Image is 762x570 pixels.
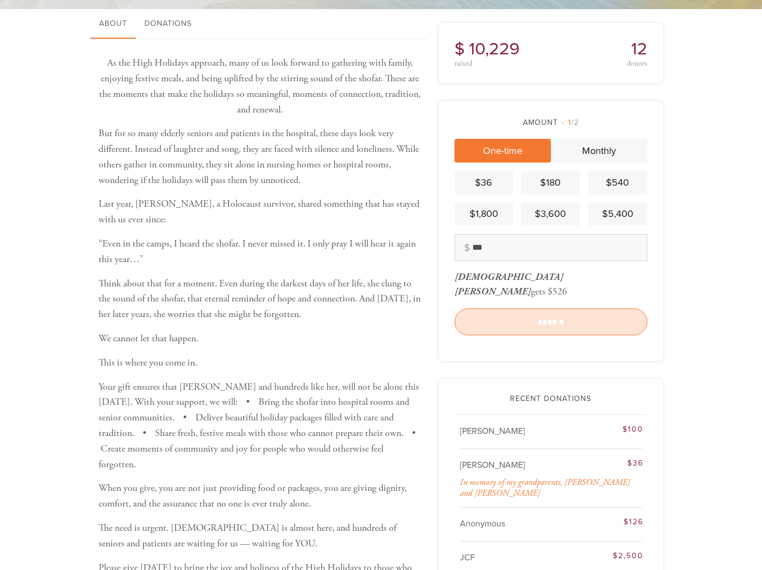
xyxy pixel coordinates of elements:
a: Monthly [551,139,647,163]
div: raised [455,60,548,67]
a: $5,400 [588,202,647,226]
span: /2 [562,118,579,127]
div: donors [554,60,647,67]
p: Your gift ensures that [PERSON_NAME] and hundreds like her, will not be alone this [DATE]. With y... [99,379,422,473]
p: “Even in the camps, I heard the shofar. I never missed it. I only pray I will hear it again this ... [99,236,422,268]
div: $36 [459,175,509,190]
a: About [90,9,136,39]
div: In memory of my grandparents, [PERSON_NAME] and [PERSON_NAME] [460,477,644,498]
div: gets [455,271,563,298]
span: [PERSON_NAME] [460,426,525,437]
p: We cannot let that happen. [99,331,422,347]
span: 10,229 [469,39,520,59]
a: $180 [521,171,580,194]
h2: Recent Donations [455,395,647,404]
span: JCF [460,552,475,563]
a: $540 [588,171,647,194]
p: Think about that for a moment. Even during the darkest days of her life, she clung to the sound o... [99,276,422,322]
div: $100 [579,424,643,435]
span: [DEMOGRAPHIC_DATA][PERSON_NAME] [455,271,563,298]
span: 1 [568,118,571,127]
div: $1,800 [459,207,509,221]
p: But for so many elderly seniors and patients in the hospital, these days look very different. Ins... [99,126,422,188]
a: Donations [136,9,200,39]
div: $126 [579,516,643,527]
span: Anonymous [460,518,505,529]
h2: 12 [554,39,647,59]
span: $ [455,39,465,59]
a: $3,600 [521,202,580,226]
div: $180 [526,175,576,190]
p: The need is urgent. [DEMOGRAPHIC_DATA] is almost here, and hundreds of seniors and patients are w... [99,520,422,552]
a: $1,800 [455,202,513,226]
div: Amount [455,117,647,128]
p: As the High Holidays approach, many of us look forward to gathering with family, enjoying festive... [99,55,422,117]
a: $36 [455,171,513,194]
div: $5,400 [592,207,642,221]
p: This is where you come in. [99,355,422,371]
span: [PERSON_NAME] [460,460,525,470]
div: $540 [592,175,642,190]
div: $526 [548,285,567,298]
div: $2,500 [579,550,643,561]
p: Last year, [PERSON_NAME], a Holocaust survivor, shared something that has stayed with us ever since: [99,196,422,228]
div: $36 [579,458,643,469]
div: $3,600 [526,207,576,221]
p: When you give, you are not just providing food or packages, you are giving dignity, comfort, and ... [99,481,422,512]
a: One-time [455,139,551,163]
